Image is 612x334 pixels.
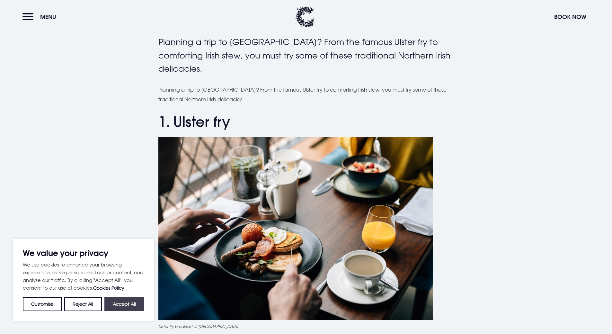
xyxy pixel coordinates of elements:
p: Planning a trip to [GEOGRAPHIC_DATA]? From the famous Ulster fry to comforting Irish stew, you mu... [158,35,454,76]
a: Cookies Policy [93,285,124,291]
button: Book Now [551,10,590,24]
button: Reject All [64,297,102,311]
div: We value your privacy [13,239,154,321]
h2: 1. Ulster fry [158,113,454,131]
p: We use cookies to enhance your browsing experience, serve personalised ads or content, and analys... [23,261,144,292]
img: Clandeboye Lodge [296,6,315,27]
button: Accept All [104,297,144,311]
span: Menu [40,13,56,21]
button: Customise [23,297,62,311]
button: Menu [22,10,59,24]
p: We value your privacy [23,249,144,257]
figcaption: Ulster fry breakfast at [GEOGRAPHIC_DATA] [158,323,454,329]
p: Planning a trip to [GEOGRAPHIC_DATA]? From the famous Ulster fry to comforting Irish stew, you mu... [158,85,454,104]
img: Traditional Northern Irish breakfast [158,137,433,320]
